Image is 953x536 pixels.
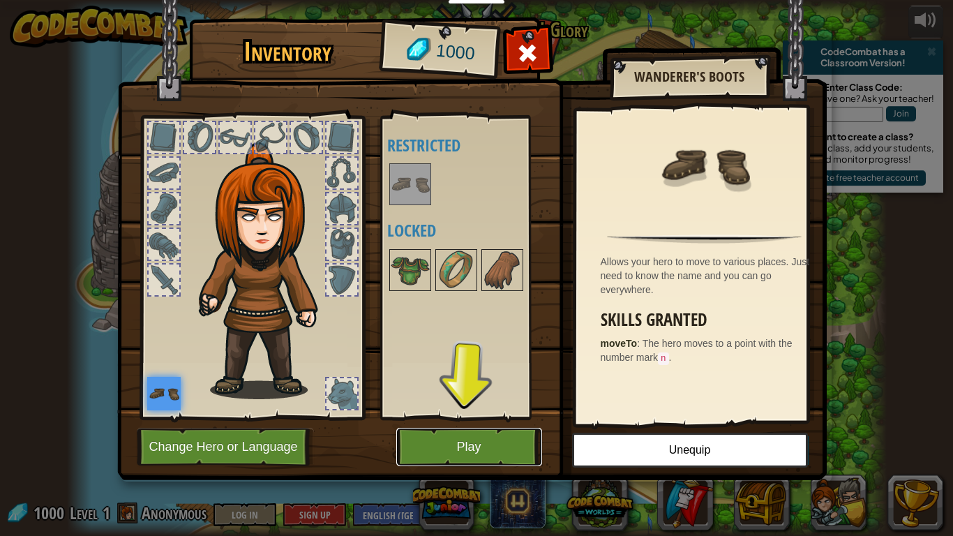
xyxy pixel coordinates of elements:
h4: Locked [387,221,562,239]
h3: Skills Granted [601,311,816,329]
h1: Inventory [199,37,377,66]
img: portrait.png [391,251,430,290]
span: 1000 [435,38,476,66]
img: portrait.png [437,251,476,290]
img: hr.png [607,234,801,244]
button: Play [396,428,542,466]
img: portrait.png [391,165,430,204]
span: : [637,338,643,349]
button: Change Hero or Language [137,428,314,466]
img: portrait.png [483,251,522,290]
h2: Wanderer's Boots [624,69,755,84]
span: The hero moves to a point with the number mark . [601,338,793,363]
div: Allows your hero to move to various places. Just need to know the name and you can go everywhere. [601,255,816,297]
code: n [658,352,669,365]
img: portrait.png [659,120,750,211]
img: portrait.png [147,377,181,410]
strong: moveTo [601,338,638,349]
img: hair_f2.png [193,142,343,399]
button: Unequip [572,433,808,468]
h4: Restricted [387,136,562,154]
